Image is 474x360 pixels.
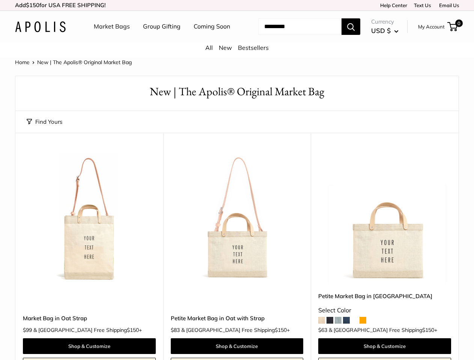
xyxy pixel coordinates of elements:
[127,327,139,333] span: $150
[329,327,437,333] span: & [GEOGRAPHIC_DATA] Free Shipping +
[15,59,30,66] a: Home
[318,327,327,333] span: $63
[436,2,459,8] a: Email Us
[414,2,431,8] a: Text Us
[171,151,304,284] img: Petite Market Bag in Oat with Strap
[181,327,290,333] span: & [GEOGRAPHIC_DATA] Free Shipping +
[23,151,156,284] img: Market Bag in Oat Strap
[342,18,360,35] button: Search
[258,18,342,35] input: Search...
[27,84,447,100] h1: New | The Apolis® Original Market Bag
[33,327,142,333] span: & [GEOGRAPHIC_DATA] Free Shipping +
[371,27,391,34] span: USD $
[23,314,156,322] a: Market Bag in Oat Strap
[27,117,62,127] button: Find Yours
[23,151,156,284] a: Market Bag in Oat StrapMarket Bag in Oat Strap
[219,44,232,51] a: New
[422,327,434,333] span: $150
[318,151,451,284] img: Petite Market Bag in Oat
[205,44,213,51] a: All
[371,16,399,27] span: Currency
[171,338,304,354] a: Shop & Customize
[26,1,39,9] span: $150
[238,44,269,51] a: Bestsellers
[15,21,66,32] img: Apolis
[171,314,304,322] a: Petite Market Bag in Oat with Strap
[418,22,445,31] a: My Account
[371,25,399,37] button: USD $
[318,151,451,284] a: Petite Market Bag in OatPetite Market Bag in Oat
[171,151,304,284] a: Petite Market Bag in Oat with StrapPetite Market Bag in Oat with Strap
[194,21,230,32] a: Coming Soon
[171,327,180,333] span: $83
[23,338,156,354] a: Shop & Customize
[37,59,132,66] span: New | The Apolis® Original Market Bag
[455,19,463,27] span: 0
[23,327,32,333] span: $99
[143,21,181,32] a: Group Gifting
[318,338,451,354] a: Shop & Customize
[275,327,287,333] span: $150
[448,22,457,31] a: 0
[378,2,407,8] a: Help Center
[15,57,132,67] nav: Breadcrumb
[318,305,451,316] div: Select Color
[94,21,130,32] a: Market Bags
[318,292,451,300] a: Petite Market Bag in [GEOGRAPHIC_DATA]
